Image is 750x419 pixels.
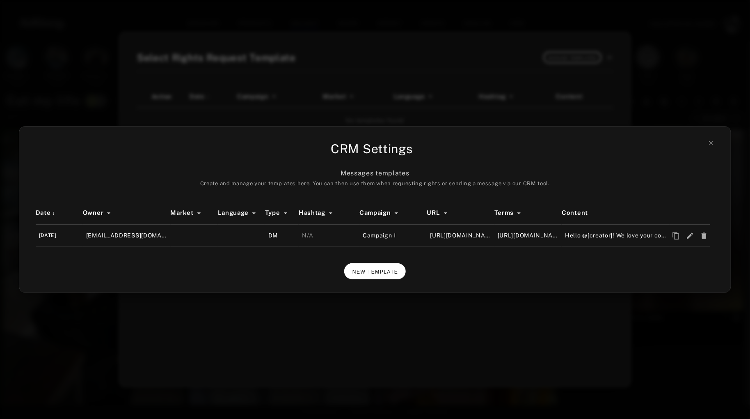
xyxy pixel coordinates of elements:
span: N/A [302,232,313,239]
span: NEW TEMPLATE [352,269,398,275]
th: Content [562,202,670,224]
td: [DATE] [36,224,83,246]
span: Create and manage your templates here. You can then use them when requesting rights or sending a ... [200,180,550,186]
span: Copy [671,230,681,241]
div: URL [427,208,494,218]
div: Campaign [359,208,427,218]
td: [EMAIL_ADDRESS][DOMAIN_NAME] [83,224,171,246]
td: DM [265,224,299,246]
td: [URL][DOMAIN_NAME] [494,224,562,246]
div: Terms [494,208,562,218]
span: ↓ [53,209,55,217]
div: Owner [83,208,171,218]
div: Market [171,208,218,218]
div: Language [218,208,265,218]
div: Date [36,208,83,218]
div: Type [265,208,299,218]
td: [URL][DOMAIN_NAME] [427,224,494,246]
span: Delete [699,230,709,241]
iframe: Chat Widget [709,380,750,419]
span: Hello @[creator]! We love your content and would love collaborate with you. Have a look at our we... [565,231,666,240]
span: Edit [685,230,695,241]
button: NEW TEMPLATE [344,263,406,279]
div: CRM Settings [36,140,708,158]
div: Hashtag [299,208,359,218]
div: Messages templates [36,168,715,188]
td: Campaign 1 [359,224,427,246]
